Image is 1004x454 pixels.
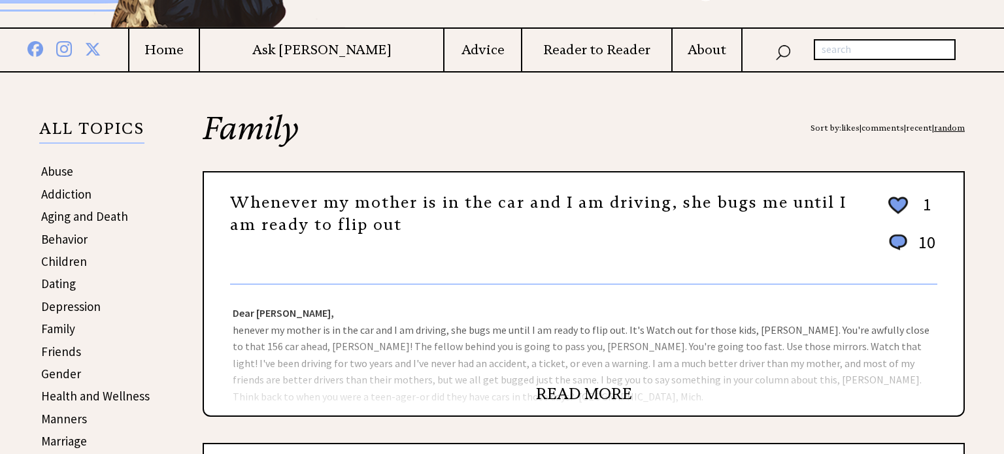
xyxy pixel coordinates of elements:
[41,344,81,359] a: Friends
[673,42,741,58] a: About
[862,123,904,133] a: comments
[41,366,81,381] a: Gender
[230,193,846,235] a: Whenever my mother is in the car and I am driving, she bugs me until I am ready to flip out
[522,42,671,58] a: Reader to Reader
[41,231,88,247] a: Behavior
[203,112,965,171] h2: Family
[41,388,150,404] a: Health and Wellness
[41,163,73,179] a: Abuse
[200,42,443,58] a: Ask [PERSON_NAME]
[39,122,144,144] p: ALL TOPICS
[41,253,87,269] a: Children
[27,39,43,57] img: facebook%20blue.png
[814,39,956,60] input: search
[811,112,965,144] div: Sort by: | | |
[41,299,101,314] a: Depression
[41,276,76,291] a: Dating
[56,39,72,57] img: instagram%20blue.png
[129,42,199,58] a: Home
[41,321,75,336] a: Family
[41,186,92,202] a: Addiction
[912,231,936,266] td: 10
[233,306,334,319] strong: Dear [PERSON_NAME],
[886,194,910,217] img: heart_outline%202.png
[41,411,87,427] a: Manners
[906,123,932,133] a: recent
[912,193,936,230] td: 1
[41,433,87,449] a: Marriage
[841,123,860,133] a: likes
[444,42,521,58] a: Advice
[85,39,101,57] img: x%20blue.png
[204,285,963,415] div: henever my mother is in the car and I am driving, she bugs me until I am ready to flip out. It's ...
[41,208,128,224] a: Aging and Death
[886,232,910,253] img: message_round%201.png
[934,123,965,133] a: random
[775,42,791,61] img: search_nav.png
[536,384,632,404] a: READ MORE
